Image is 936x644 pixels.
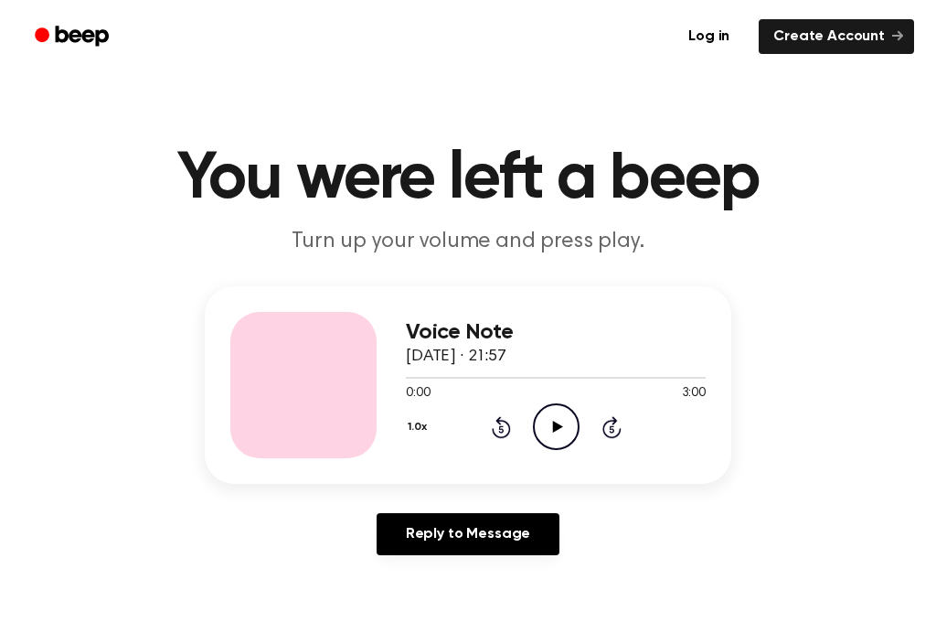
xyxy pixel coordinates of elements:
[22,19,125,55] a: Beep
[22,146,914,212] h1: You were left a beep
[406,349,506,365] span: [DATE] · 21:57
[759,19,914,54] a: Create Account
[406,384,430,403] span: 0:00
[117,227,819,257] p: Turn up your volume and press play.
[406,412,433,443] button: 1.0x
[377,513,559,555] a: Reply to Message
[682,384,706,403] span: 3:00
[670,16,748,58] a: Log in
[406,320,706,345] h3: Voice Note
